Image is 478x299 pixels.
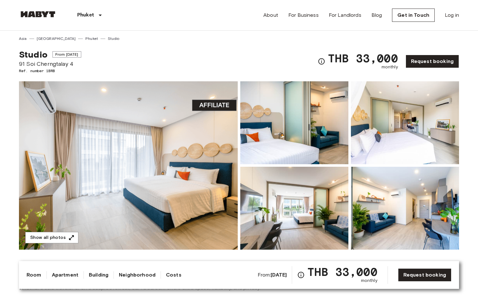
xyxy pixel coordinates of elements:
b: [DATE] [271,272,287,278]
img: Picture of unit 1BRB [351,81,459,164]
button: Show all photos [25,232,78,244]
img: Picture of unit 1BRB [351,167,459,250]
a: Costs [166,271,181,279]
span: Ref. number 1BRB [19,68,81,74]
span: THB 33,000 [328,53,398,64]
a: Room [27,271,41,279]
span: From: [258,271,287,278]
img: Marketing picture of unit 1BRB [19,81,238,250]
a: Asia [19,36,27,41]
a: Building [89,271,108,279]
svg: Check cost overview for full price breakdown. Please note that discounts apply to new joiners onl... [318,58,325,65]
span: monthly [382,64,398,70]
a: Blog [371,11,382,19]
p: Phuket [77,11,94,19]
a: Request booking [398,268,451,282]
svg: Check cost overview for full price breakdown. Please note that discounts apply to new joiners onl... [297,271,305,279]
span: Studio [19,49,47,60]
span: monthly [361,277,377,284]
img: Habyt [19,11,57,17]
a: About [263,11,278,19]
a: For Landlords [329,11,361,19]
a: Apartment [52,271,78,279]
img: Picture of unit 1BRB [240,81,348,164]
a: Request booking [406,55,459,68]
img: Picture of unit 1BRB [240,167,348,250]
a: [GEOGRAPHIC_DATA] [37,36,76,41]
span: 91 Soi Cherngtalay 4 [19,60,81,68]
a: Phuket [85,36,98,41]
a: Studio [108,36,119,41]
a: Get in Touch [392,9,435,22]
a: For Business [288,11,319,19]
span: From [DATE] [52,51,81,58]
span: THB 33,000 [307,266,377,277]
a: Log in [445,11,459,19]
a: Neighborhood [119,271,156,279]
